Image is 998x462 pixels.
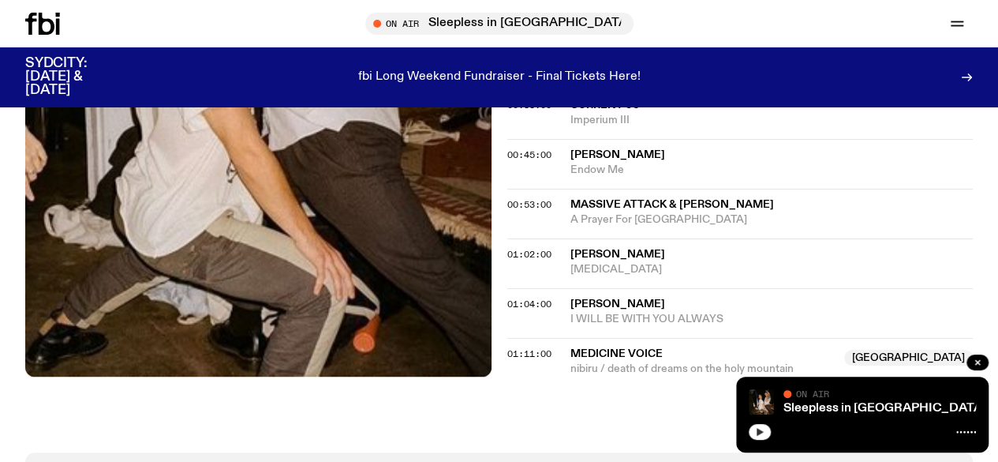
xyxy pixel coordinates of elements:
[25,57,126,97] h3: SYDCITY: [DATE] & [DATE]
[570,212,974,227] span: A Prayer For [GEOGRAPHIC_DATA]
[796,389,829,399] span: On Air
[570,113,974,128] span: Imperium III
[749,389,774,415] img: Marcus Whale is on the left, bent to his knees and arching back with a gleeful look his face He i...
[570,249,665,260] span: [PERSON_NAME]
[570,163,974,178] span: Endow Me
[507,347,551,360] span: 01:11:00
[365,13,634,35] button: On AirSleepless in [GEOGRAPHIC_DATA]
[358,70,641,85] p: fbi Long Weekend Fundraiser - Final Tickets Here!
[570,199,774,210] span: Massive Attack & [PERSON_NAME]
[570,149,665,160] span: [PERSON_NAME]
[570,299,665,310] span: [PERSON_NAME]
[570,100,639,111] span: Current 93
[570,312,974,327] span: I WILL BE WITH YOU ALWAYS
[570,362,835,377] span: nibiru / death of dreams on the holy mountain
[570,262,974,277] span: [MEDICAL_DATA]
[507,248,551,261] span: 01:02:00
[570,348,663,359] span: Medicine Voice
[507,198,551,211] span: 00:53:00
[783,402,986,415] a: Sleepless in [GEOGRAPHIC_DATA]
[507,148,551,161] span: 00:45:00
[844,350,973,366] span: [GEOGRAPHIC_DATA]
[507,298,551,310] span: 01:04:00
